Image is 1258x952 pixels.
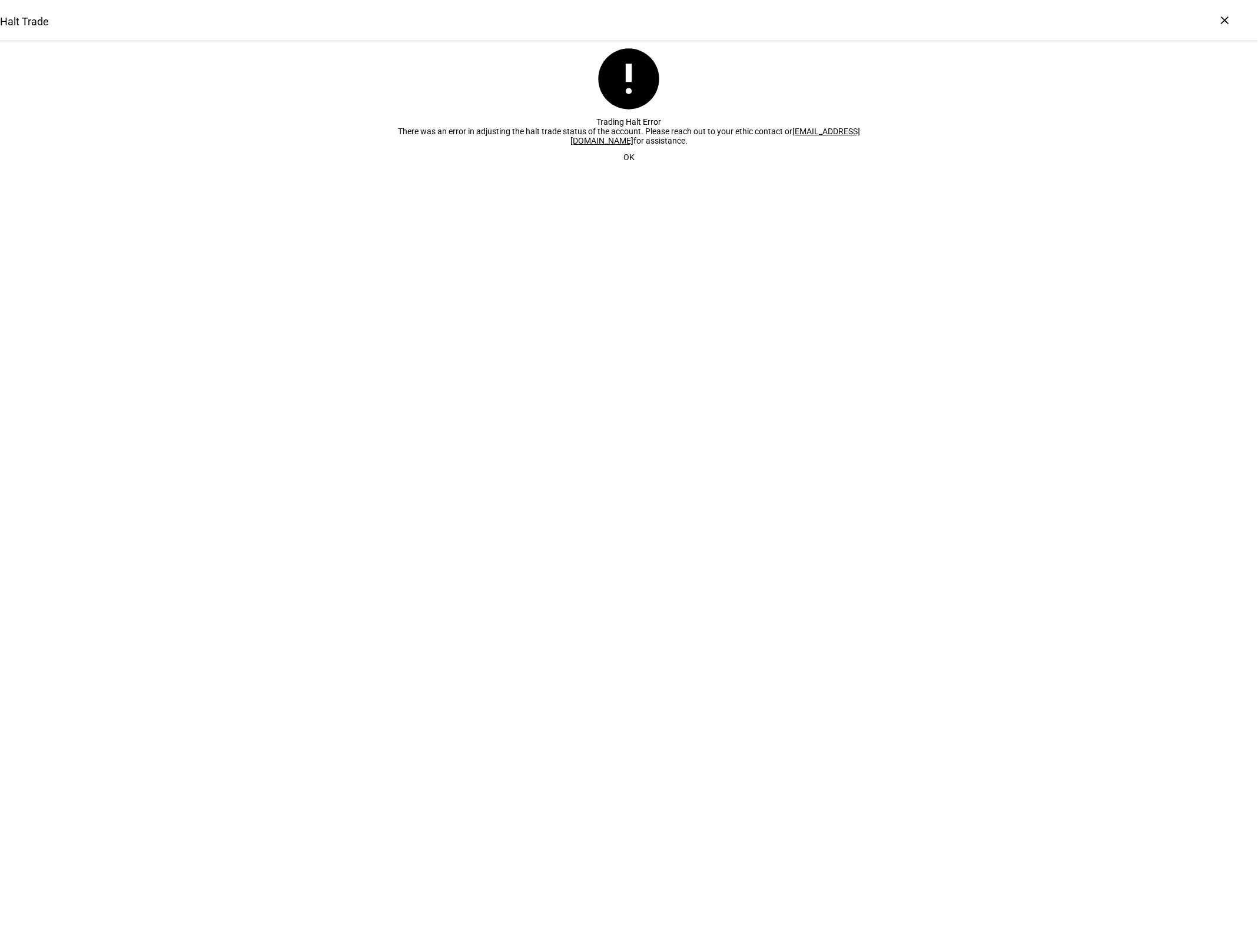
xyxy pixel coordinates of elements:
button: OK [609,145,649,169]
mat-icon: error [593,42,666,115]
a: [EMAIL_ADDRESS][DOMAIN_NAME] [570,127,860,145]
div: Trading Halt Error [394,117,865,127]
div: There was an error in adjusting the halt trade status of the account. Please reach out to your et... [394,127,865,145]
span: OK [623,145,635,169]
div: × [1216,11,1234,29]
